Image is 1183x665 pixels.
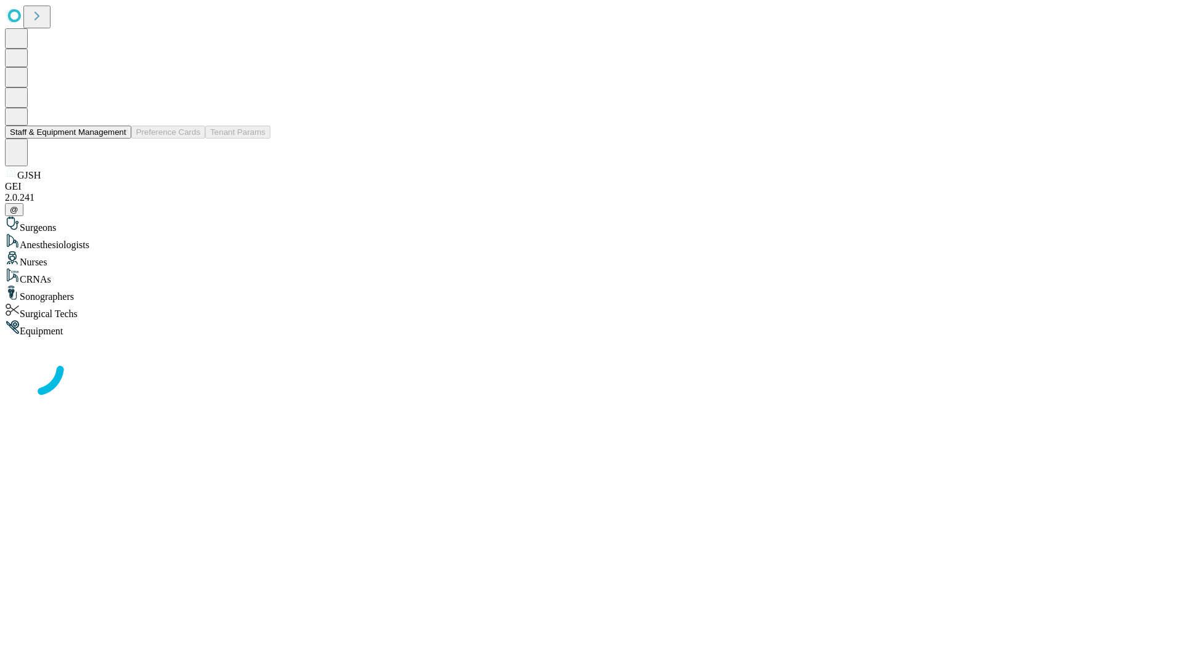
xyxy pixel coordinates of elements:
[5,285,1178,302] div: Sonographers
[5,216,1178,233] div: Surgeons
[5,268,1178,285] div: CRNAs
[17,170,41,180] span: GJSH
[5,192,1178,203] div: 2.0.241
[131,126,205,139] button: Preference Cards
[5,181,1178,192] div: GEI
[5,302,1178,320] div: Surgical Techs
[5,233,1178,251] div: Anesthesiologists
[5,251,1178,268] div: Nurses
[205,126,270,139] button: Tenant Params
[10,205,18,214] span: @
[5,320,1178,337] div: Equipment
[5,126,131,139] button: Staff & Equipment Management
[5,203,23,216] button: @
